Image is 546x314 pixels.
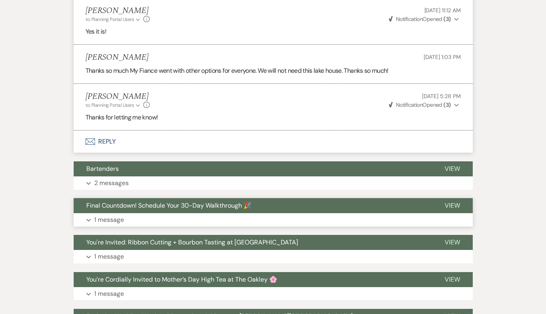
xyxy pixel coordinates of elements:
button: View [432,161,473,176]
span: Notification [396,15,422,23]
p: 1 message [94,252,124,262]
button: to: Planning Portal Users [86,102,142,109]
button: You're Invited: Ribbon Cutting + Bourbon Tasting at [GEOGRAPHIC_DATA] [74,235,432,250]
span: Opened [389,101,451,108]
span: [DATE] 5:28 PM [422,93,460,100]
h5: [PERSON_NAME] [86,53,148,62]
p: Thanks for letting me know! [86,112,461,123]
span: Opened [389,15,451,23]
button: 1 message [74,250,473,263]
span: View [445,165,460,173]
button: Bartenders [74,161,432,176]
button: Final Countdown! Schedule Your 30-Day Walkthrough 🎉 [74,198,432,213]
button: 2 messages [74,176,473,190]
span: View [445,238,460,246]
button: NotificationOpened (3) [388,101,461,109]
h5: [PERSON_NAME] [86,6,150,16]
span: View [445,275,460,284]
button: 1 message [74,213,473,227]
button: to: Planning Portal Users [86,16,142,23]
span: Final Countdown! Schedule Your 30-Day Walkthrough 🎉 [86,201,251,210]
button: View [432,235,473,250]
p: 2 messages [94,178,129,188]
p: 1 message [94,215,124,225]
strong: ( 3 ) [443,15,451,23]
span: Bartenders [86,165,119,173]
span: [DATE] 1:03 PM [424,53,460,61]
span: to: Planning Portal Users [86,102,134,108]
p: Thanks so much My Fiance went with other options for everyone. We will not need this lake house. ... [86,66,461,76]
button: View [432,272,473,287]
strong: ( 3 ) [443,101,451,108]
button: 1 message [74,287,473,301]
button: View [432,198,473,213]
span: View [445,201,460,210]
button: NotificationOpened (3) [388,15,461,23]
span: Notification [396,101,422,108]
span: You're Invited: Ribbon Cutting + Bourbon Tasting at [GEOGRAPHIC_DATA] [86,238,298,246]
button: You’re Cordially Invited to Mother’s Day High Tea at The Oakley 🌸 [74,272,432,287]
span: to: Planning Portal Users [86,16,134,23]
p: Yes it is! [86,26,461,37]
span: [DATE] 11:12 AM [424,7,461,14]
h5: [PERSON_NAME] [86,92,150,102]
button: Reply [74,131,473,153]
span: You’re Cordially Invited to Mother’s Day High Tea at The Oakley 🌸 [86,275,277,284]
p: 1 message [94,289,124,299]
